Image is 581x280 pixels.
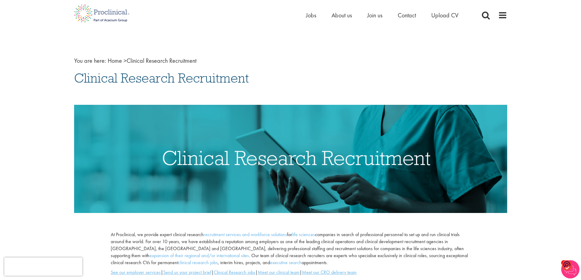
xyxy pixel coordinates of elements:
[367,11,382,19] a: Join us
[124,57,127,65] span: >
[108,57,196,65] span: Clinical Research Recruitment
[214,269,255,275] a: Clinical Research jobs
[163,269,211,275] a: Send us your project brief
[302,269,357,275] a: Meet our CRO delivery team
[111,231,470,266] p: At Proclinical, we provide expert clinical research for companies in search of professional perso...
[178,259,218,266] a: clinical research jobs
[111,269,161,275] a: See our employer services
[258,269,299,275] a: Meet our clinical team
[74,57,106,65] span: You are here:
[74,105,507,213] img: Clinical Research Recruitment
[270,259,302,266] a: executive search
[561,260,566,265] span: 1
[4,257,82,276] iframe: reCAPTCHA
[561,260,579,278] img: Chatbot
[398,11,416,19] a: Contact
[306,11,316,19] a: Jobs
[332,11,352,19] a: About us
[562,260,572,271] img: o1IwAAAABJRU5ErkJggg==
[111,269,470,276] p: | | | |
[292,231,315,238] a: life sciences
[74,70,249,86] span: Clinical Research Recruitment
[431,11,458,19] a: Upload CV
[108,57,122,65] a: breadcrumb link to Home
[204,231,287,238] a: recruitment services and workforce solutions
[149,252,249,259] a: expansion of their regional and/or international sites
